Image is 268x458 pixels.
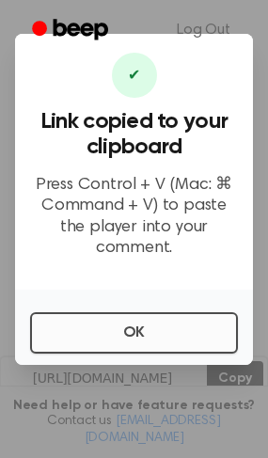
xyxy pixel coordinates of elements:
[112,53,157,98] div: ✔
[19,12,125,49] a: Beep
[30,312,238,354] button: OK
[30,175,238,260] p: Press Control + V (Mac: ⌘ Command + V) to paste the player into your comment.
[30,109,238,160] h3: Link copied to your clipboard
[158,8,249,53] a: Log Out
